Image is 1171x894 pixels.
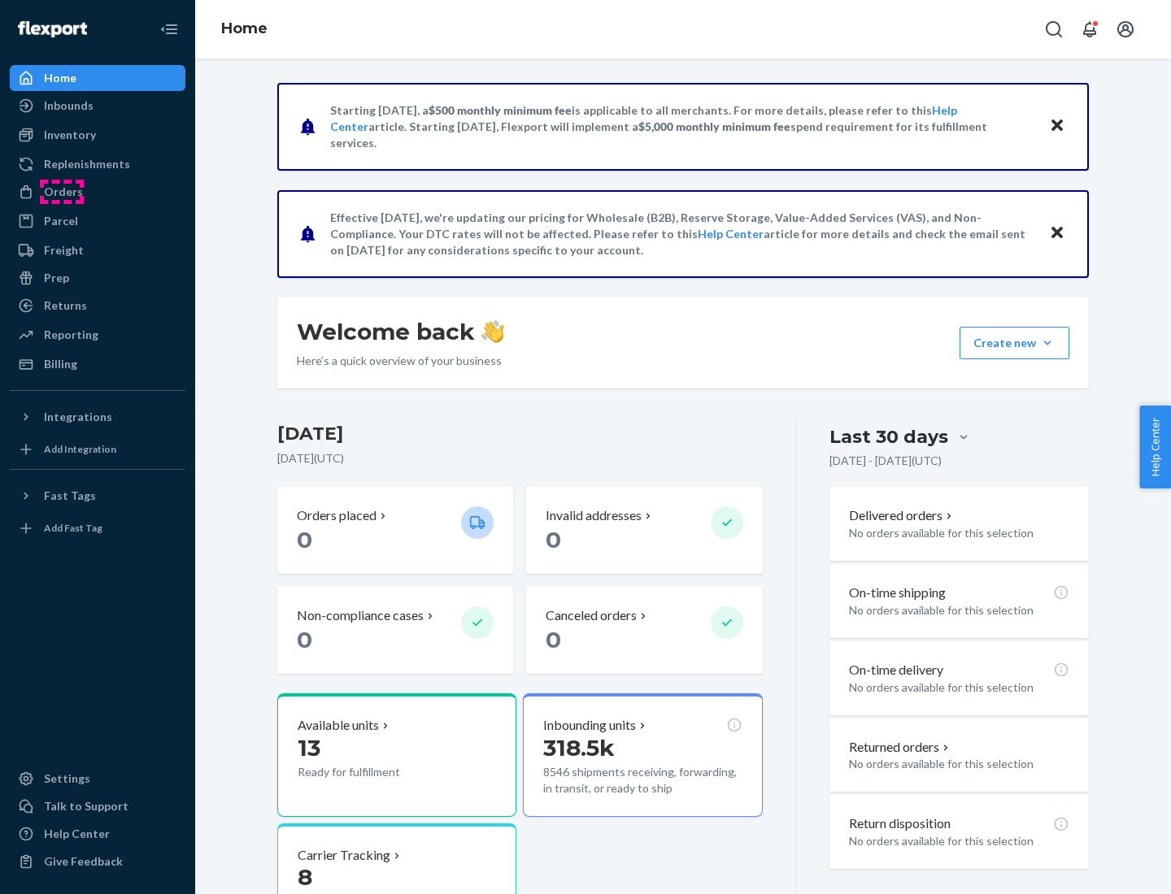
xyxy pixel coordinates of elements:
[297,317,504,346] h1: Welcome back
[849,738,952,757] button: Returned orders
[546,606,637,625] p: Canceled orders
[330,102,1034,151] p: Starting [DATE], a is applicable to all merchants. For more details, please refer to this article...
[10,848,185,874] button: Give Feedback
[10,821,185,847] a: Help Center
[44,770,90,787] div: Settings
[523,693,762,817] button: Inbounding units318.5k8546 shipments receiving, forwarding, in transit, or ready to ship
[298,716,379,735] p: Available units
[543,764,742,796] p: 8546 shipments receiving, forwarding, in transit, or ready to ship
[849,814,951,833] p: Return disposition
[208,6,281,53] ol: breadcrumbs
[44,213,78,229] div: Parcel
[44,98,94,114] div: Inbounds
[546,526,561,553] span: 0
[960,327,1069,359] button: Create new
[221,20,268,37] a: Home
[849,661,943,679] p: On-time delivery
[10,322,185,348] a: Reporting
[849,525,1069,541] p: No orders available for this selection
[44,327,98,343] div: Reporting
[1047,222,1068,245] button: Close
[481,320,504,343] img: hand-wave emoji
[44,156,130,172] div: Replenishments
[543,734,615,762] span: 318.5k
[849,833,1069,849] p: No orders available for this selection
[546,506,642,525] p: Invalid addresses
[849,584,946,602] p: On-time shipping
[10,793,185,819] a: Talk to Support
[429,103,572,117] span: $500 monthly minimum fee
[10,515,185,541] a: Add Fast Tag
[44,356,77,372] div: Billing
[277,487,513,574] button: Orders placed 0
[10,179,185,205] a: Orders
[297,526,312,553] span: 0
[1047,115,1068,138] button: Close
[44,127,96,143] div: Inventory
[44,409,112,425] div: Integrations
[44,242,84,258] div: Freight
[829,453,942,469] p: [DATE] - [DATE] ( UTC )
[1073,13,1106,46] button: Open notifications
[298,734,320,762] span: 13
[526,487,762,574] button: Invalid addresses 0
[10,436,185,462] a: Add Integration
[44,442,116,456] div: Add Integration
[297,506,377,525] p: Orders placed
[546,626,561,653] span: 0
[698,227,764,241] a: Help Center
[298,764,448,780] p: Ready for fulfillment
[10,766,185,792] a: Settings
[829,424,948,449] div: Last 30 days
[44,297,87,314] div: Returns
[10,122,185,148] a: Inventory
[543,716,636,735] p: Inbounding units
[297,606,424,625] p: Non-compliance cases
[277,450,763,467] p: [DATE] ( UTC )
[10,151,185,177] a: Replenishments
[849,679,1069,696] p: No orders available for this selection
[1139,406,1171,488] button: Help Center
[849,506,956,525] button: Delivered orders
[297,626,312,653] span: 0
[44,521,102,535] div: Add Fast Tag
[298,863,312,891] span: 8
[849,756,1069,772] p: No orders available for this selection
[44,798,128,814] div: Talk to Support
[44,853,123,870] div: Give Feedback
[10,483,185,509] button: Fast Tags
[849,602,1069,618] p: No orders available for this selection
[10,265,185,291] a: Prep
[18,21,87,37] img: Flexport logo
[277,421,763,447] h3: [DATE]
[277,587,513,674] button: Non-compliance cases 0
[153,13,185,46] button: Close Navigation
[277,693,516,817] button: Available units13Ready for fulfillment
[10,65,185,91] a: Home
[1109,13,1142,46] button: Open account menu
[1038,13,1070,46] button: Open Search Box
[44,70,76,86] div: Home
[526,587,762,674] button: Canceled orders 0
[44,488,96,504] div: Fast Tags
[638,119,790,133] span: $5,000 monthly minimum fee
[44,184,83,200] div: Orders
[10,351,185,377] a: Billing
[330,210,1034,258] p: Effective [DATE], we're updating our pricing for Wholesale (B2B), Reserve Storage, Value-Added Se...
[10,93,185,119] a: Inbounds
[10,293,185,319] a: Returns
[10,237,185,263] a: Freight
[44,270,69,286] div: Prep
[10,404,185,430] button: Integrations
[44,826,110,842] div: Help Center
[10,208,185,234] a: Parcel
[298,846,390,865] p: Carrier Tracking
[297,353,504,369] p: Here’s a quick overview of your business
